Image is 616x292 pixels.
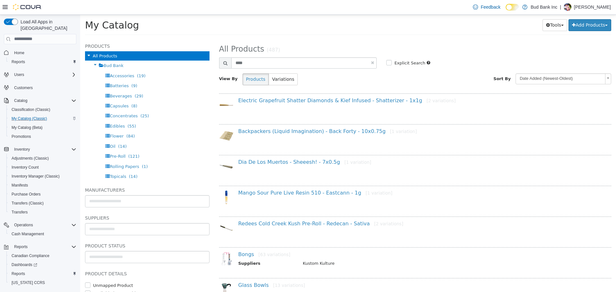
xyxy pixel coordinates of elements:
span: Pre-Roll [30,139,45,144]
a: Dashboards [9,261,40,269]
span: Canadian Compliance [12,253,49,258]
span: My Catalog (Beta) [12,125,43,130]
a: My Catalog (Beta) [9,124,45,131]
h5: Products [5,28,129,35]
span: Adjustments (Classic) [9,154,76,162]
span: All Products [139,30,184,39]
a: Backpackers (Liquid Imagination) - Back Forty - 10x0.75g[1 variation] [158,113,337,120]
button: Add Products [488,4,531,16]
button: Catalog [1,96,79,105]
span: (8) [51,89,57,94]
span: Accessories [30,59,54,63]
span: Sort By [413,62,431,66]
span: Date Added (Newest-Oldest) [436,59,522,69]
span: All Products [13,39,37,44]
span: Classification (Classic) [9,106,76,113]
span: Washington CCRS [9,279,76,287]
button: Users [1,70,79,79]
p: Bud Bank Inc [531,3,557,11]
a: Inventory Manager (Classic) [9,172,62,180]
button: Reports [12,243,30,251]
a: Glass Bowls[13 variations] [158,267,225,273]
button: Reports [6,57,79,66]
small: [2 variations] [346,83,375,88]
span: Inventory Count [9,163,76,171]
img: Cova [13,4,42,10]
button: Promotions [6,132,79,141]
span: Feedback [481,4,500,10]
span: Transfers [9,208,76,216]
span: (19) [57,59,65,63]
button: Users [12,71,27,79]
span: Purchase Orders [9,190,76,198]
a: Feedback [470,1,503,13]
img: 150 [139,114,153,128]
button: My Catalog (Beta) [6,123,79,132]
small: [63 variations] [178,237,210,242]
span: Edibles [30,109,45,114]
span: (14) [38,129,47,134]
button: Inventory [12,146,32,153]
span: Topicals [30,159,46,164]
span: Inventory [12,146,76,153]
button: Classification (Classic) [6,105,79,114]
img: 150 [139,206,153,221]
span: Dashboards [12,262,37,267]
span: Transfers (Classic) [9,199,76,207]
button: Adjustments (Classic) [6,154,79,163]
a: My Catalog (Classic) [9,115,50,122]
span: Reports [12,271,25,276]
span: Cash Management [9,230,76,238]
button: Home [1,48,79,57]
td: Kustom Kulture [218,246,517,254]
span: Inventory Manager (Classic) [12,174,60,179]
button: Canadian Compliance [6,251,79,260]
a: Reports [9,58,28,66]
span: Reports [9,58,76,66]
span: Catalog [12,97,76,104]
button: Inventory [1,145,79,154]
a: Canadian Compliance [9,252,52,260]
button: Inventory Count [6,163,79,172]
button: Operations [1,221,79,229]
a: Classification (Classic) [9,106,53,113]
span: Inventory Count [12,165,39,170]
span: My Catalog (Beta) [9,124,76,131]
a: Purchase Orders [9,190,43,198]
span: (1) [62,149,67,154]
span: Reports [12,59,25,64]
label: Unmapped Product [11,268,53,274]
th: Suppliers [158,246,218,254]
small: [13 variations] [193,268,225,273]
a: Manifests [9,181,30,189]
a: Reports [9,270,28,278]
span: Rolling Papers [30,149,59,154]
span: Home [14,50,24,55]
span: (9) [51,69,57,73]
a: Transfers [9,208,30,216]
span: View By [139,62,158,66]
a: Customers [12,84,35,92]
span: Customers [12,84,76,92]
a: Redees Cold Creek Kush Pre-Roll - Redecan - Sativa[2 variations] [158,206,323,212]
span: Users [12,71,76,79]
span: [US_STATE] CCRS [12,280,45,285]
img: 150 [139,268,153,282]
span: Beverages [30,79,52,84]
span: Purchase Orders [12,192,41,197]
span: Reports [14,244,28,249]
button: Products [162,59,189,71]
button: Transfers (Classic) [6,199,79,208]
span: Transfers [12,210,28,215]
span: Concentrates [30,99,57,104]
span: Adjustments (Classic) [12,156,49,161]
small: [1 variation] [264,145,291,150]
button: Cash Management [6,229,79,238]
img: 150 [139,175,153,190]
p: [PERSON_NAME] [574,3,611,11]
button: Inventory Manager (Classic) [6,172,79,181]
small: [1 variation] [285,176,312,181]
span: Manifests [12,183,28,188]
a: Mango Sour Pure Live Resin 510 - Eastcann - 1g[1 variation] [158,175,312,181]
span: Home [12,49,76,57]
